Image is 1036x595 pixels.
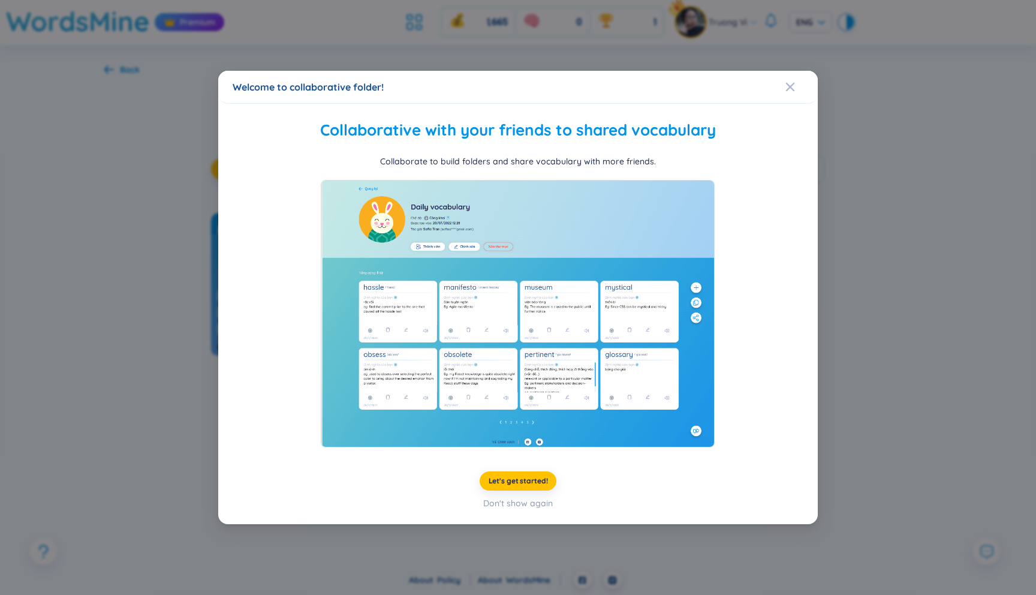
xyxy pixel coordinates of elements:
h2: Collaborative with your friends to shared vocabulary [233,118,803,143]
div: Collaborate to build folders and share vocabulary with more friends. [380,155,656,168]
button: Let's get started! [480,471,557,491]
span: Let's get started! [489,476,548,486]
div: Don't show again [483,497,553,510]
button: Close [785,71,818,103]
div: Welcome to collaborative folder! [233,80,803,94]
